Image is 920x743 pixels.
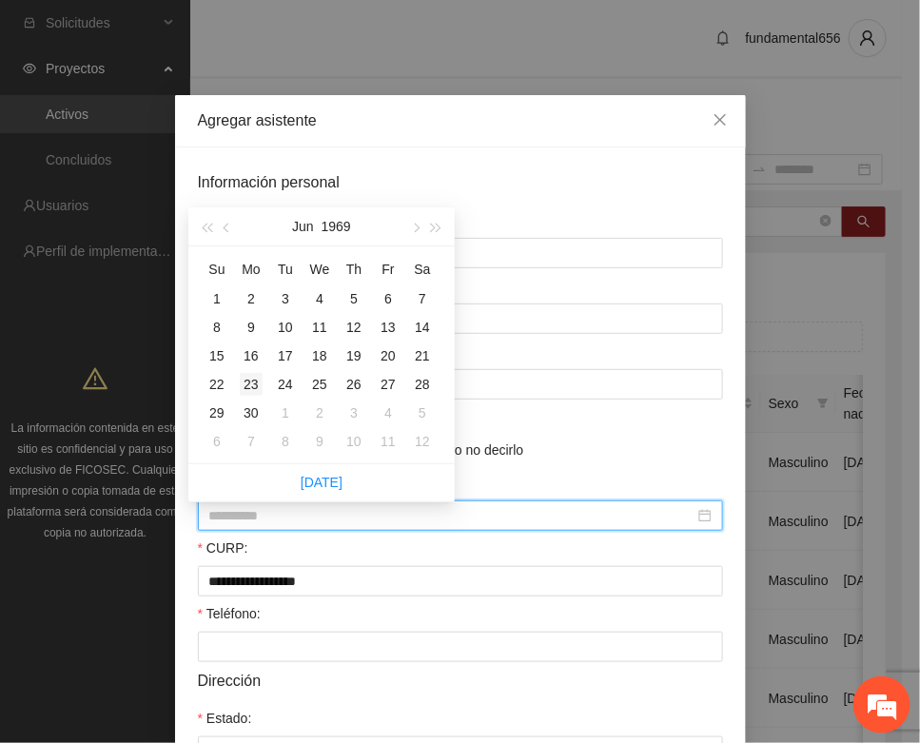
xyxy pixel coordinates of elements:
div: 27 [377,373,400,396]
td: 1969-06-15 [200,342,234,370]
input: Nombre: [198,238,723,268]
div: 9 [308,430,331,453]
div: 9 [240,316,263,339]
div: 18 [308,344,331,367]
span: Prefiero no decirlo [408,440,532,460]
span: Información personal [198,170,340,194]
td: 1969-06-18 [303,342,337,370]
td: 1969-06-13 [371,313,405,342]
div: 8 [274,430,297,453]
td: 1969-06-03 [268,284,303,313]
span: close [713,112,728,127]
input: Teléfono: [198,632,723,662]
div: 26 [343,373,365,396]
div: 19 [343,344,365,367]
span: Estamos en línea. [110,254,263,446]
div: 6 [206,430,228,453]
td: 1969-06-19 [337,342,371,370]
td: 1969-06-04 [303,284,337,313]
div: 5 [343,287,365,310]
div: 1 [206,287,228,310]
span: Dirección [198,669,262,693]
button: Jun [292,207,314,245]
div: 25 [308,373,331,396]
td: 1969-06-22 [200,370,234,399]
input: Apellido 2: [198,369,723,400]
td: 1969-06-25 [303,370,337,399]
th: Th [337,254,371,284]
div: 14 [411,316,434,339]
label: Estado: [198,708,252,729]
td: 1969-07-12 [405,427,440,456]
td: 1969-06-01 [200,284,234,313]
td: 1969-06-29 [200,399,234,427]
th: We [303,254,337,284]
td: 1969-06-07 [405,284,440,313]
div: 20 [377,344,400,367]
td: 1969-07-03 [337,399,371,427]
div: 29 [206,401,228,424]
div: 30 [240,401,263,424]
td: 1969-06-08 [200,313,234,342]
div: 28 [411,373,434,396]
div: 10 [274,316,297,339]
div: Chatee con nosotros ahora [99,97,320,122]
div: 7 [411,287,434,310]
td: 1969-07-05 [405,399,440,427]
td: 1969-06-23 [234,370,268,399]
textarea: Escriba su mensaje y pulse “Intro” [10,519,362,586]
label: Teléfono: [198,603,261,624]
td: 1969-06-02 [234,284,268,313]
td: 1969-07-04 [371,399,405,427]
td: 1969-06-21 [405,342,440,370]
td: 1969-06-12 [337,313,371,342]
td: 1969-06-28 [405,370,440,399]
div: 12 [411,430,434,453]
div: 3 [343,401,365,424]
td: 1969-06-06 [371,284,405,313]
div: 15 [206,344,228,367]
div: 4 [308,287,331,310]
td: 1969-06-17 [268,342,303,370]
div: Minimizar ventana de chat en vivo [312,10,358,55]
td: 1969-06-11 [303,313,337,342]
input: Fecha de nacimiento: [209,505,695,526]
th: Fr [371,254,405,284]
div: 6 [377,287,400,310]
td: 1969-06-14 [405,313,440,342]
button: Close [695,95,746,147]
button: 1969 [322,207,351,245]
div: 10 [343,430,365,453]
td: 1969-07-01 [268,399,303,427]
td: 1969-06-30 [234,399,268,427]
td: 1969-06-16 [234,342,268,370]
div: 11 [377,430,400,453]
td: 1969-06-26 [337,370,371,399]
td: 1969-07-02 [303,399,337,427]
th: Sa [405,254,440,284]
td: 1969-06-24 [268,370,303,399]
td: 1969-07-07 [234,427,268,456]
div: 23 [240,373,263,396]
th: Su [200,254,234,284]
div: 22 [206,373,228,396]
div: 16 [240,344,263,367]
td: 1969-06-10 [268,313,303,342]
td: 1969-06-27 [371,370,405,399]
td: 1969-07-09 [303,427,337,456]
div: 2 [240,287,263,310]
input: CURP: [198,566,723,596]
td: 1969-06-09 [234,313,268,342]
label: CURP: [198,538,248,558]
div: 3 [274,287,297,310]
th: Mo [234,254,268,284]
div: 2 [308,401,331,424]
th: Tu [268,254,303,284]
a: [DATE] [301,475,343,490]
td: 1969-06-20 [371,342,405,370]
div: 21 [411,344,434,367]
div: 17 [274,344,297,367]
td: 1969-06-05 [337,284,371,313]
div: 13 [377,316,400,339]
td: 1969-07-08 [268,427,303,456]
